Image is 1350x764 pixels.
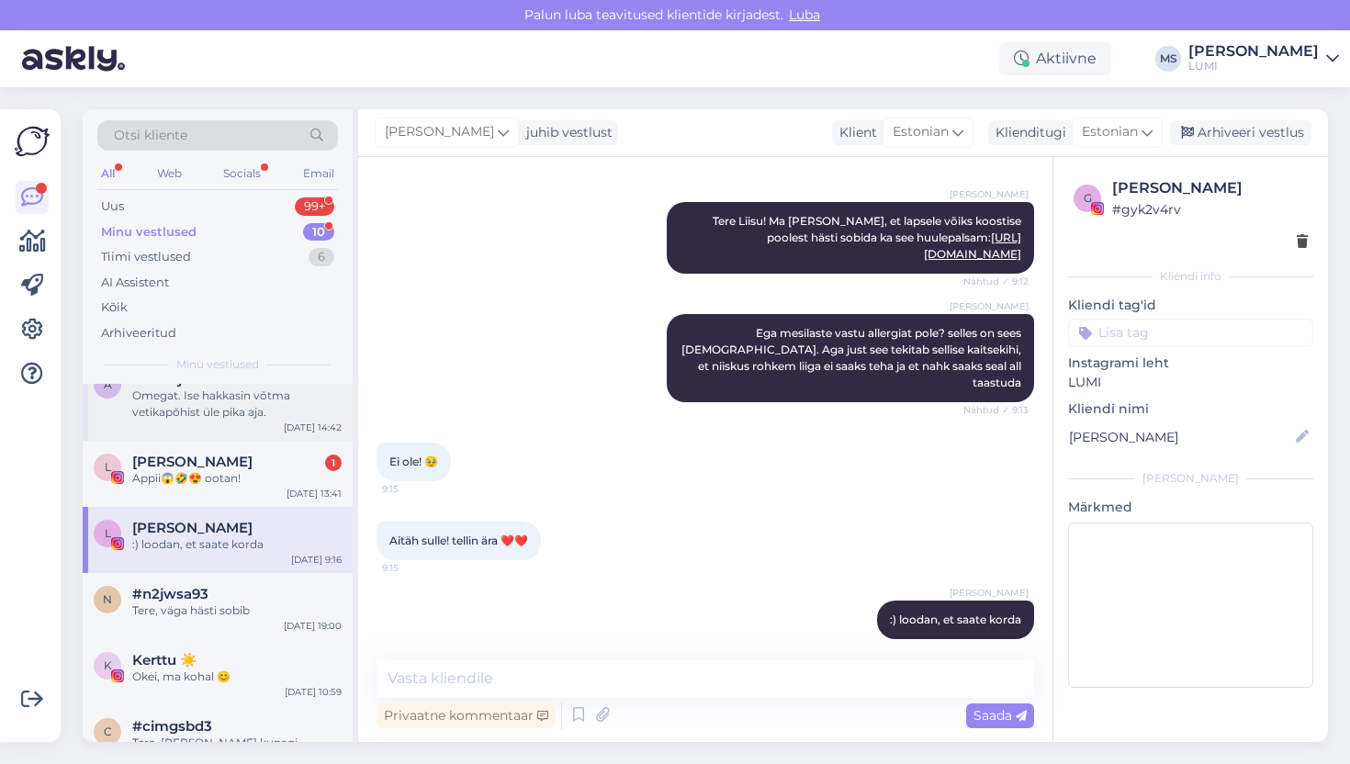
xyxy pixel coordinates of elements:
[377,703,556,728] div: Privaatne kommentaar
[1188,59,1319,73] div: LUMI
[303,223,334,242] div: 10
[1068,319,1313,346] input: Lisa tag
[1082,122,1138,142] span: Estonian
[519,123,613,142] div: juhib vestlust
[950,586,1029,600] span: [PERSON_NAME]
[893,122,949,142] span: Estonian
[153,162,186,185] div: Web
[101,223,197,242] div: Minu vestlused
[101,324,176,343] div: Arhiveeritud
[132,454,253,470] span: Lisandra
[295,197,334,216] div: 99+
[219,162,264,185] div: Socials
[1170,120,1311,145] div: Arhiveeri vestlus
[1068,498,1313,517] p: Märkmed
[104,725,112,738] span: c
[960,403,1029,417] span: Nähtud ✓ 9:13
[132,602,342,619] div: Tere, väga hästi sobib
[950,299,1029,313] span: [PERSON_NAME]
[291,553,342,567] div: [DATE] 9:16
[176,356,259,373] span: Minu vestlused
[988,123,1066,142] div: Klienditugi
[132,536,342,553] div: :) loodan, et saate korda
[385,122,494,142] span: [PERSON_NAME]
[132,668,342,685] div: Okei, ma kohal 😊
[832,123,877,142] div: Klient
[104,377,112,391] span: a
[101,248,191,266] div: Tiimi vestlused
[999,42,1111,75] div: Aktiivne
[713,214,1024,261] span: Tere Liisu! Ma [PERSON_NAME], et lapsele võiks koostise poolest hästi sobida ka see huulepalsam:
[389,534,528,547] span: Aitäh sulle! tellin ära ❤️❤️
[1068,470,1313,487] div: [PERSON_NAME]
[103,592,112,606] span: n
[1068,296,1313,315] p: Kliendi tag'id
[960,275,1029,288] span: Nähtud ✓ 9:12
[284,619,342,633] div: [DATE] 19:00
[101,197,124,216] div: Uus
[114,126,187,145] span: Otsi kliente
[382,561,451,575] span: 9:15
[950,187,1029,201] span: [PERSON_NAME]
[1068,373,1313,392] p: LUMI
[132,470,342,487] div: Appii😱🤣😍 ootan!
[1188,44,1319,59] div: [PERSON_NAME]
[132,718,212,735] span: #cimgsbd3
[132,586,208,602] span: #n2jwsa93
[299,162,338,185] div: Email
[681,326,1024,389] span: Ega mesilaste vastu allergiat pole? selles on sees [DEMOGRAPHIC_DATA]. Aga just see tekitab selli...
[1068,399,1313,419] p: Kliendi nimi
[101,274,169,292] div: AI Assistent
[1069,427,1292,447] input: Lisa nimi
[1068,268,1313,285] div: Kliendi info
[973,707,1027,724] span: Saada
[309,248,334,266] div: 6
[132,388,342,421] div: Omegat. Ise hakkasin võtma vetikapõhist üle pika aja.
[1188,44,1339,73] a: [PERSON_NAME]LUMI
[285,685,342,699] div: [DATE] 10:59
[960,640,1029,654] span: 9:16
[97,162,118,185] div: All
[1155,46,1181,72] div: MS
[105,460,111,474] span: L
[287,487,342,500] div: [DATE] 13:41
[132,652,197,668] span: Kerttu ☀️
[783,6,826,23] span: Luba
[104,658,112,672] span: K
[389,455,438,468] span: Ei ole! 🥹
[1112,177,1308,199] div: [PERSON_NAME]
[325,455,342,471] div: 1
[890,612,1021,626] span: :) loodan, et saate korda
[1112,199,1308,219] div: # gyk2v4rv
[1068,354,1313,373] p: Instagrami leht
[105,526,111,540] span: L
[382,482,451,496] span: 9:15
[101,298,128,317] div: Kõik
[1084,191,1092,205] span: g
[15,124,50,159] img: Askly Logo
[132,520,253,536] span: Liisu Miller
[284,421,342,434] div: [DATE] 14:42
